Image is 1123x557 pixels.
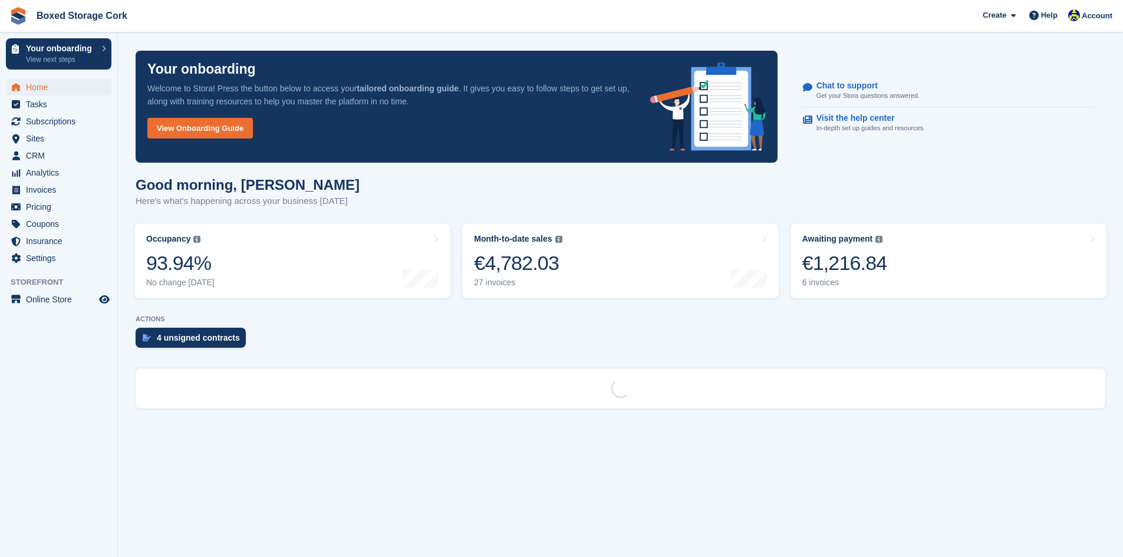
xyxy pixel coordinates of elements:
span: Sites [26,130,97,147]
a: menu [6,164,111,181]
span: Home [26,79,97,95]
a: menu [6,291,111,308]
div: 93.94% [146,251,215,275]
span: Subscriptions [26,113,97,130]
a: menu [6,113,111,130]
p: Get your Stora questions answered. [816,91,920,101]
span: Create [983,9,1006,21]
img: stora-icon-8386f47178a22dfd0bd8f6a31ec36ba5ce8667c1dd55bd0f319d3a0aa187defe.svg [9,7,27,25]
span: Tasks [26,96,97,113]
img: onboarding-info-6c161a55d2c0e0a8cae90662b2fe09162a5109e8cc188191df67fb4f79e88e88.svg [650,62,766,151]
a: menu [6,233,111,249]
span: Pricing [26,199,97,215]
img: icon-info-grey-7440780725fd019a000dd9b08b2336e03edf1995a4989e88bcd33f0948082b44.svg [193,236,200,243]
a: menu [6,182,111,198]
span: CRM [26,147,97,164]
a: Visit the help center In-depth set up guides and resources. [803,107,1094,139]
p: Welcome to Stora! Press the button below to access your . It gives you easy to follow steps to ge... [147,82,631,108]
img: Vincent [1068,9,1080,21]
a: menu [6,216,111,232]
span: Analytics [26,164,97,181]
span: Online Store [26,291,97,308]
div: €1,216.84 [802,251,887,275]
p: Chat to support [816,81,910,91]
a: menu [6,130,111,147]
a: menu [6,250,111,266]
a: menu [6,79,111,95]
a: menu [6,147,111,164]
strong: tailored onboarding guide [357,84,459,93]
p: Visit the help center [816,113,916,123]
a: Awaiting payment €1,216.84 6 invoices [791,223,1106,298]
div: 27 invoices [474,278,562,288]
a: menu [6,199,111,215]
div: €4,782.03 [474,251,562,275]
a: Month-to-date sales €4,782.03 27 invoices [462,223,778,298]
div: No change [DATE] [146,278,215,288]
div: Awaiting payment [802,234,873,244]
p: Here's what's happening across your business [DATE] [136,195,360,208]
a: menu [6,96,111,113]
a: Chat to support Get your Stora questions answered. [803,75,1094,107]
a: 4 unsigned contracts [136,328,252,354]
img: icon-info-grey-7440780725fd019a000dd9b08b2336e03edf1995a4989e88bcd33f0948082b44.svg [555,236,562,243]
a: Boxed Storage Cork [32,6,132,25]
span: Insurance [26,233,97,249]
a: Your onboarding View next steps [6,38,111,70]
h1: Good morning, [PERSON_NAME] [136,177,360,193]
span: Coupons [26,216,97,232]
span: Settings [26,250,97,266]
img: icon-info-grey-7440780725fd019a000dd9b08b2336e03edf1995a4989e88bcd33f0948082b44.svg [875,236,882,243]
div: Occupancy [146,234,190,244]
p: ACTIONS [136,315,1105,323]
p: In-depth set up guides and resources. [816,123,926,133]
a: Preview store [97,292,111,306]
span: Help [1041,9,1058,21]
div: 6 invoices [802,278,887,288]
p: Your onboarding [26,44,96,52]
a: Occupancy 93.94% No change [DATE] [134,223,450,298]
span: Invoices [26,182,97,198]
span: Storefront [11,276,117,288]
div: Month-to-date sales [474,234,552,244]
p: View next steps [26,54,96,65]
img: contract_signature_icon-13c848040528278c33f63329250d36e43548de30e8caae1d1a13099fd9432cc5.svg [143,334,151,341]
span: Account [1082,10,1112,22]
a: View Onboarding Guide [147,118,253,139]
p: Your onboarding [147,62,256,76]
div: 4 unsigned contracts [157,333,240,342]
